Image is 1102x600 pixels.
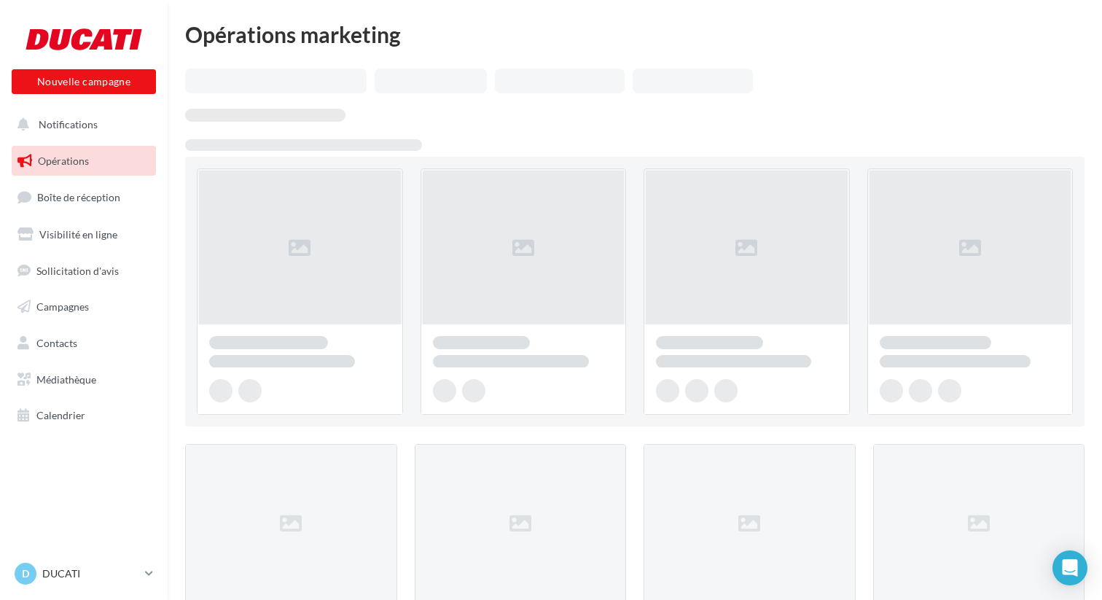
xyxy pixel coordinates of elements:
[36,373,96,386] span: Médiathèque
[36,409,85,421] span: Calendrier
[12,69,156,94] button: Nouvelle campagne
[36,300,89,313] span: Campagnes
[9,182,159,213] a: Boîte de réception
[39,118,98,130] span: Notifications
[9,256,159,287] a: Sollicitation d'avis
[36,337,77,349] span: Contacts
[9,365,159,395] a: Médiathèque
[9,146,159,176] a: Opérations
[42,566,139,581] p: DUCATI
[9,400,159,431] a: Calendrier
[38,155,89,167] span: Opérations
[9,292,159,322] a: Campagnes
[39,228,117,241] span: Visibilité en ligne
[12,560,156,588] a: D DUCATI
[185,23,1085,45] div: Opérations marketing
[22,566,29,581] span: D
[1052,550,1087,585] div: Open Intercom Messenger
[37,191,120,203] span: Boîte de réception
[9,219,159,250] a: Visibilité en ligne
[36,264,119,276] span: Sollicitation d'avis
[9,328,159,359] a: Contacts
[9,109,153,140] button: Notifications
